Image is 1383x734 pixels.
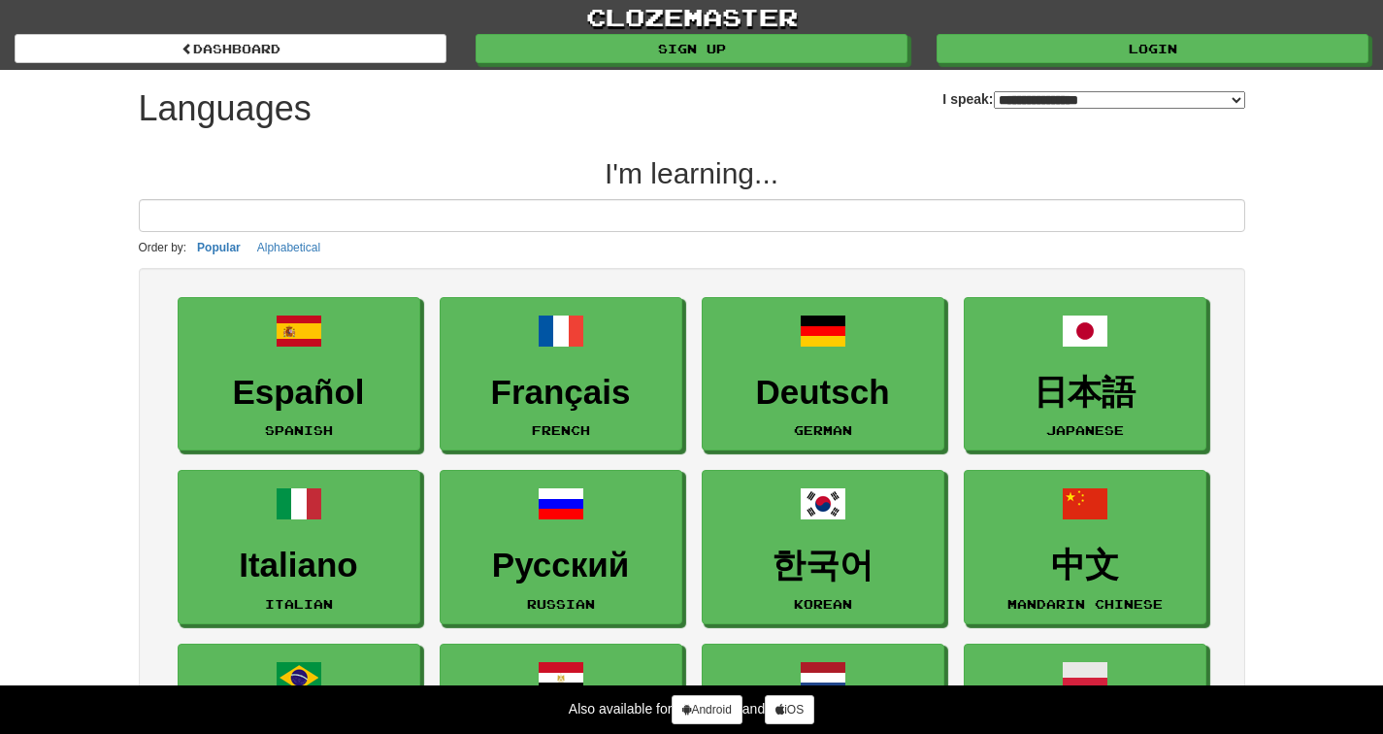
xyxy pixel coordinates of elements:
a: DeutschGerman [702,297,944,451]
label: I speak: [942,89,1244,109]
h3: Français [450,374,672,412]
a: FrançaisFrench [440,297,682,451]
h3: 한국어 [712,547,934,584]
h3: Italiano [188,547,410,584]
a: Android [672,695,741,724]
a: EspañolSpanish [178,297,420,451]
small: Mandarin Chinese [1007,597,1163,611]
button: Popular [191,237,247,258]
a: dashboard [15,34,446,63]
small: French [532,423,590,437]
small: Spanish [265,423,333,437]
a: 中文Mandarin Chinese [964,470,1206,624]
a: 한국어Korean [702,470,944,624]
a: 日本語Japanese [964,297,1206,451]
h3: Deutsch [712,374,934,412]
small: German [794,423,852,437]
small: Japanese [1046,423,1124,437]
small: Order by: [139,241,187,254]
h1: Languages [139,89,312,128]
h3: Русский [450,547,672,584]
a: iOS [765,695,814,724]
a: ItalianoItalian [178,470,420,624]
small: Italian [265,597,333,611]
small: Korean [794,597,852,611]
a: Sign up [476,34,907,63]
h3: Español [188,374,410,412]
select: I speak: [994,91,1245,109]
a: Login [937,34,1368,63]
small: Russian [527,597,595,611]
a: РусскийRussian [440,470,682,624]
h3: 中文 [974,547,1196,584]
h2: I'm learning... [139,157,1245,189]
button: Alphabetical [251,237,326,258]
h3: 日本語 [974,374,1196,412]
